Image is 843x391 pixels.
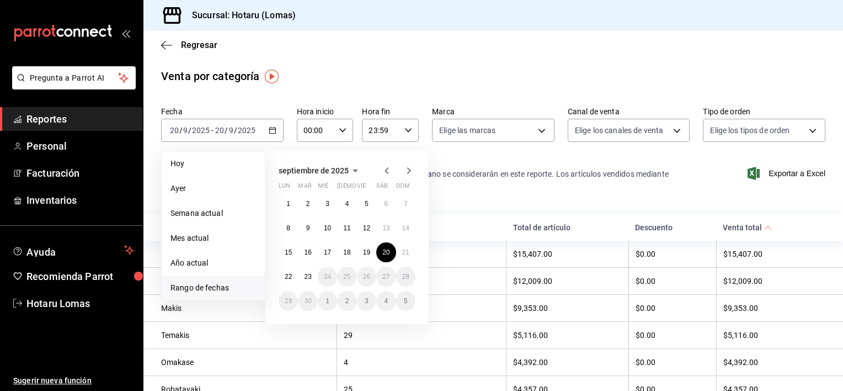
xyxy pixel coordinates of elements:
[513,358,621,367] div: $4,392.00
[228,126,234,135] input: --
[279,194,298,214] button: 1 de septiembre de 2025
[170,158,256,170] span: Hoy
[179,126,183,135] span: /
[279,182,290,194] abbr: lunes
[211,126,214,135] span: -
[298,267,317,287] button: 23 de septiembre de 2025
[723,304,825,313] div: $9,353.00
[575,125,663,136] span: Elige los canales de venta
[170,208,256,219] span: Semana actual
[723,277,825,286] div: $12,009.00
[363,249,370,256] abbr: 19 de septiembre de 2025
[188,126,191,135] span: /
[723,358,825,367] div: $4,392.00
[318,218,337,238] button: 10 de septiembre de 2025
[286,224,290,232] abbr: 8 de septiembre de 2025
[513,277,621,286] div: $12,009.00
[26,269,134,284] span: Recomienda Parrot
[286,200,290,208] abbr: 1 de septiembre de 2025
[703,108,825,115] label: Tipo de orden
[396,182,410,194] abbr: domingo
[304,297,311,305] abbr: 30 de septiembre de 2025
[326,297,329,305] abbr: 1 de octubre de 2025
[304,249,311,256] abbr: 16 de septiembre de 2025
[357,182,366,194] abbr: viernes
[723,331,825,340] div: $5,116.00
[183,9,296,22] h3: Sucursal: Hotaru (Lomas)
[170,183,256,194] span: Ayer
[161,304,330,313] div: Makis
[318,182,328,194] abbr: miércoles
[297,108,354,115] label: Hora inicio
[636,331,709,340] div: $0.00
[26,244,120,257] span: Ayuda
[363,273,370,281] abbr: 26 de septiembre de 2025
[285,297,292,305] abbr: 29 de septiembre de 2025
[337,218,356,238] button: 11 de septiembre de 2025
[513,331,621,340] div: $5,116.00
[345,200,349,208] abbr: 4 de septiembre de 2025
[723,223,762,232] div: Venta total
[376,242,396,262] button: 20 de septiembre de 2025
[396,218,415,238] button: 14 de septiembre de 2025
[723,223,772,232] span: Venta total
[26,296,134,311] span: Hotaru Lomas
[265,70,279,83] button: Tooltip marker
[432,108,554,115] label: Marca
[710,125,789,136] span: Elige los tipos de orden
[362,108,419,115] label: Hora fin
[306,200,310,208] abbr: 2 de septiembre de 2025
[306,224,310,232] abbr: 9 de septiembre de 2025
[344,358,500,367] div: 4
[357,218,376,238] button: 12 de septiembre de 2025
[298,194,317,214] button: 2 de septiembre de 2025
[344,331,500,340] div: 29
[279,164,362,177] button: septiembre de 2025
[279,218,298,238] button: 8 de septiembre de 2025
[237,126,256,135] input: ----
[304,273,311,281] abbr: 23 de septiembre de 2025
[279,291,298,311] button: 29 de septiembre de 2025
[365,297,369,305] abbr: 3 de octubre de 2025
[326,200,329,208] abbr: 3 de septiembre de 2025
[636,277,709,286] div: $0.00
[384,297,388,305] abbr: 4 de octubre de 2025
[318,267,337,287] button: 24 de septiembre de 2025
[26,166,134,181] span: Facturación
[513,223,622,232] div: Total de artículo
[161,331,330,340] div: Temakis
[170,233,256,244] span: Mes actual
[396,194,415,214] button: 7 de septiembre de 2025
[298,218,317,238] button: 9 de septiembre de 2025
[13,375,134,387] span: Sugerir nueva función
[343,273,350,281] abbr: 25 de septiembre de 2025
[384,200,388,208] abbr: 6 de septiembre de 2025
[513,250,621,258] div: $15,407.00
[161,68,260,84] div: Venta por categoría
[750,167,825,180] button: Exportar a Excel
[404,200,408,208] abbr: 7 de septiembre de 2025
[170,257,256,269] span: Año actual
[357,242,376,262] button: 19 de septiembre de 2025
[183,126,188,135] input: --
[324,224,331,232] abbr: 10 de septiembre de 2025
[723,250,825,258] div: $15,407.00
[121,29,130,38] button: open_drawer_menu
[279,242,298,262] button: 15 de septiembre de 2025
[357,194,376,214] button: 5 de septiembre de 2025
[376,267,396,287] button: 27 de septiembre de 2025
[215,126,225,135] input: --
[382,273,390,281] abbr: 27 de septiembre de 2025
[396,267,415,287] button: 28 de septiembre de 2025
[191,126,210,135] input: ----
[26,139,134,154] span: Personal
[402,249,409,256] abbr: 21 de septiembre de 2025
[285,273,292,281] abbr: 22 de septiembre de 2025
[285,249,292,256] abbr: 15 de septiembre de 2025
[636,358,709,367] div: $0.00
[357,267,376,287] button: 26 de septiembre de 2025
[324,273,331,281] abbr: 24 de septiembre de 2025
[376,218,396,238] button: 13 de septiembre de 2025
[324,249,331,256] abbr: 17 de septiembre de 2025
